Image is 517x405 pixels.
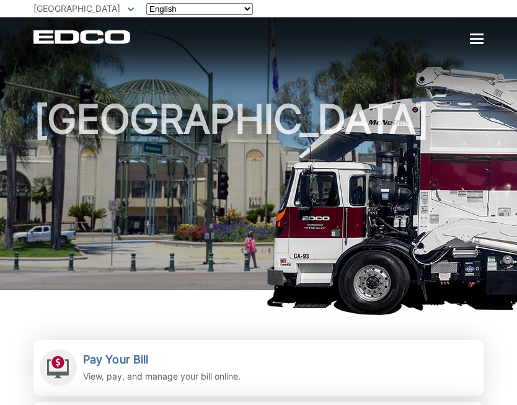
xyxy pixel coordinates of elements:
[33,340,484,396] a: Pay Your Bill View, pay, and manage your bill online.
[83,370,241,383] p: View, pay, and manage your bill online.
[33,30,132,44] a: EDCD logo. Return to the homepage.
[83,353,241,367] h2: Pay Your Bill
[33,99,484,296] h1: [GEOGRAPHIC_DATA]
[33,3,120,14] span: [GEOGRAPHIC_DATA]
[146,3,253,15] select: Select a language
